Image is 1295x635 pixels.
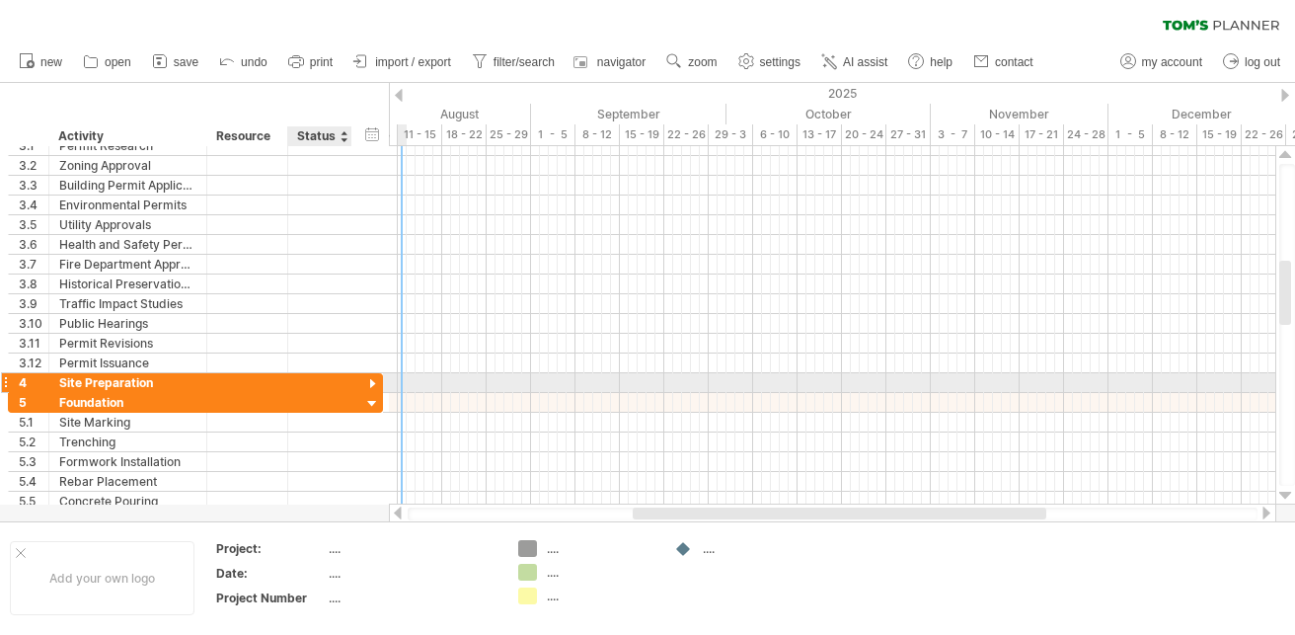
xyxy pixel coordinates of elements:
div: Permit Issuance [59,354,196,372]
div: 1 - 5 [1108,124,1153,145]
div: 3.11 [19,334,48,353]
div: 11 - 15 [398,124,442,145]
div: Project Number [216,590,325,606]
span: undo [241,55,267,69]
div: 3.9 [19,294,48,313]
div: Permit Revisions [59,334,196,353]
div: Health and Safety Permits [59,235,196,254]
div: 4 [19,373,48,392]
a: settings [733,49,806,75]
div: .... [703,540,810,557]
div: 3.7 [19,255,48,274]
div: Utility Approvals [59,215,196,234]
a: my account [1115,49,1208,75]
a: save [147,49,204,75]
a: import / export [348,49,457,75]
div: Trenching [59,433,196,451]
div: .... [547,588,654,604]
div: 29 - 3 [709,124,753,145]
span: print [310,55,333,69]
div: September 2025 [531,104,726,124]
div: Zoning Approval [59,156,196,175]
div: Site Preparation [59,373,196,392]
div: Fire Department Approval [59,255,196,274]
div: Foundation [59,393,196,412]
div: Concrete Pouring [59,492,196,511]
div: 3.12 [19,354,48,372]
a: log out [1218,49,1286,75]
div: Building Permit Application [59,176,196,195]
span: filter/search [494,55,555,69]
div: .... [547,540,654,557]
div: 5.3 [19,452,48,471]
span: open [105,55,131,69]
div: 15 - 19 [620,124,664,145]
div: 3.5 [19,215,48,234]
a: help [903,49,958,75]
span: log out [1245,55,1280,69]
div: Project: [216,540,325,557]
div: .... [329,565,495,582]
div: 5.5 [19,492,48,511]
span: save [174,55,198,69]
span: import / export [375,55,451,69]
div: Date: [216,565,325,582]
div: 3.4 [19,196,48,214]
div: 5.4 [19,472,48,491]
div: 22 - 26 [1242,124,1286,145]
div: Add your own logo [10,541,194,615]
div: Public Hearings [59,314,196,333]
div: 13 - 17 [798,124,842,145]
div: 22 - 26 [664,124,709,145]
a: print [283,49,339,75]
div: .... [547,564,654,581]
span: my account [1142,55,1202,69]
div: August 2025 [344,104,531,124]
div: Historical Preservation Approval [59,275,196,293]
div: Traffic Impact Studies [59,294,196,313]
div: 1 - 5 [531,124,575,145]
div: 8 - 12 [575,124,620,145]
span: settings [760,55,800,69]
a: filter/search [467,49,561,75]
a: contact [968,49,1039,75]
div: Formwork Installation [59,452,196,471]
div: 15 - 19 [1197,124,1242,145]
span: AI assist [843,55,887,69]
div: Status [297,126,341,146]
div: Activity [58,126,195,146]
div: .... [329,590,495,606]
div: Environmental Permits [59,196,196,214]
div: October 2025 [726,104,931,124]
div: 3.3 [19,176,48,195]
span: navigator [597,55,646,69]
div: 3.6 [19,235,48,254]
div: 5 [19,393,48,412]
a: open [78,49,137,75]
div: 24 - 28 [1064,124,1108,145]
div: 3.10 [19,314,48,333]
div: .... [329,540,495,557]
a: AI assist [816,49,893,75]
div: Resource [216,126,276,146]
div: 6 - 10 [753,124,798,145]
div: 8 - 12 [1153,124,1197,145]
div: November 2025 [931,104,1108,124]
span: help [930,55,952,69]
span: contact [995,55,1033,69]
a: zoom [661,49,723,75]
div: 20 - 24 [842,124,886,145]
span: new [40,55,62,69]
div: 3.8 [19,275,48,293]
span: zoom [688,55,717,69]
div: 5.1 [19,413,48,432]
div: 10 - 14 [975,124,1020,145]
div: Rebar Placement [59,472,196,491]
div: 17 - 21 [1020,124,1064,145]
a: new [14,49,68,75]
div: 3 - 7 [931,124,975,145]
div: 3.2 [19,156,48,175]
a: undo [214,49,273,75]
div: Site Marking [59,413,196,432]
div: 25 - 29 [487,124,531,145]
